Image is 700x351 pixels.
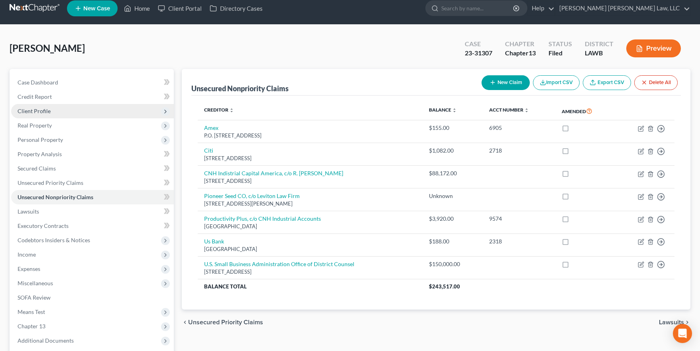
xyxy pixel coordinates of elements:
[549,49,572,58] div: Filed
[11,147,174,161] a: Property Analysis
[11,204,174,219] a: Lawsuits
[18,122,52,129] span: Real Property
[18,108,51,114] span: Client Profile
[204,200,416,208] div: [STREET_ADDRESS][PERSON_NAME]
[489,215,549,223] div: 9574
[204,245,416,253] div: [GEOGRAPHIC_DATA]
[482,75,530,90] button: New Claim
[489,237,549,245] div: 2318
[204,107,234,113] a: Creditor unfold_more
[83,6,110,12] span: New Case
[673,324,692,343] div: Open Intercom Messenger
[204,261,354,267] a: U.S. Small Business Administration Office of District Counsel
[120,1,154,16] a: Home
[429,147,477,155] div: $1,082.00
[429,215,477,223] div: $3,920.00
[634,75,678,90] button: Delete All
[204,147,213,154] a: Citi
[18,265,40,272] span: Expenses
[452,108,457,113] i: unfold_more
[204,170,343,176] a: CNH Indistrial Capital America, c/o R. [PERSON_NAME]
[524,108,529,113] i: unfold_more
[429,283,460,290] span: $243,517.00
[18,93,52,100] span: Credit Report
[11,90,174,104] a: Credit Report
[204,177,416,185] div: [STREET_ADDRESS]
[204,238,224,245] a: Us Bank
[204,124,218,131] a: Amex
[429,260,477,268] div: $150,000.00
[555,102,615,120] th: Amended
[182,319,188,326] i: chevron_left
[684,319,690,326] i: chevron_right
[429,124,477,132] div: $155.00
[429,192,477,200] div: Unknown
[429,237,477,245] div: $188.00
[505,49,536,58] div: Chapter
[198,279,423,294] th: Balance Total
[465,49,492,58] div: 23-31307
[18,337,74,344] span: Additional Documents
[204,132,416,139] div: P.O. [STREET_ADDRESS]
[429,169,477,177] div: $88,172.00
[489,147,549,155] div: 2718
[489,107,529,113] a: Acct Number unfold_more
[191,84,289,93] div: Unsecured Nonpriority Claims
[533,75,580,90] button: Import CSV
[18,136,63,143] span: Personal Property
[204,192,300,199] a: Pioneer Seed CO, c/o Leviton Law Firm
[18,222,69,229] span: Executory Contracts
[206,1,267,16] a: Directory Cases
[204,223,416,230] div: [GEOGRAPHIC_DATA]
[549,39,572,49] div: Status
[188,319,263,326] span: Unsecured Priority Claims
[204,215,321,222] a: Productivity Plus, c/o CNH Industrial Accounts
[18,79,58,86] span: Case Dashboard
[441,1,514,16] input: Search by name...
[154,1,206,16] a: Client Portal
[18,165,56,172] span: Secured Claims
[18,308,45,315] span: Means Test
[555,1,690,16] a: [PERSON_NAME] [PERSON_NAME] Law, LLC
[505,39,536,49] div: Chapter
[465,39,492,49] div: Case
[204,155,416,162] div: [STREET_ADDRESS]
[18,280,53,286] span: Miscellaneous
[585,49,613,58] div: LAWB
[585,39,613,49] div: District
[529,49,536,57] span: 13
[18,251,36,258] span: Income
[18,237,90,243] span: Codebtors Insiders & Notices
[11,176,174,190] a: Unsecured Priority Claims
[18,294,51,301] span: SOFA Review
[18,179,83,186] span: Unsecured Priority Claims
[626,39,681,57] button: Preview
[11,75,174,90] a: Case Dashboard
[659,319,690,326] button: Lawsuits chevron_right
[429,107,457,113] a: Balance unfold_more
[18,208,39,215] span: Lawsuits
[18,194,93,200] span: Unsecured Nonpriority Claims
[10,42,85,54] span: [PERSON_NAME]
[11,290,174,305] a: SOFA Review
[18,151,62,157] span: Property Analysis
[18,323,45,329] span: Chapter 13
[11,161,174,176] a: Secured Claims
[659,319,684,326] span: Lawsuits
[11,219,174,233] a: Executory Contracts
[182,319,263,326] button: chevron_left Unsecured Priority Claims
[229,108,234,113] i: unfold_more
[11,190,174,204] a: Unsecured Nonpriority Claims
[489,124,549,132] div: 6905
[583,75,631,90] a: Export CSV
[528,1,554,16] a: Help
[204,268,416,276] div: [STREET_ADDRESS]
